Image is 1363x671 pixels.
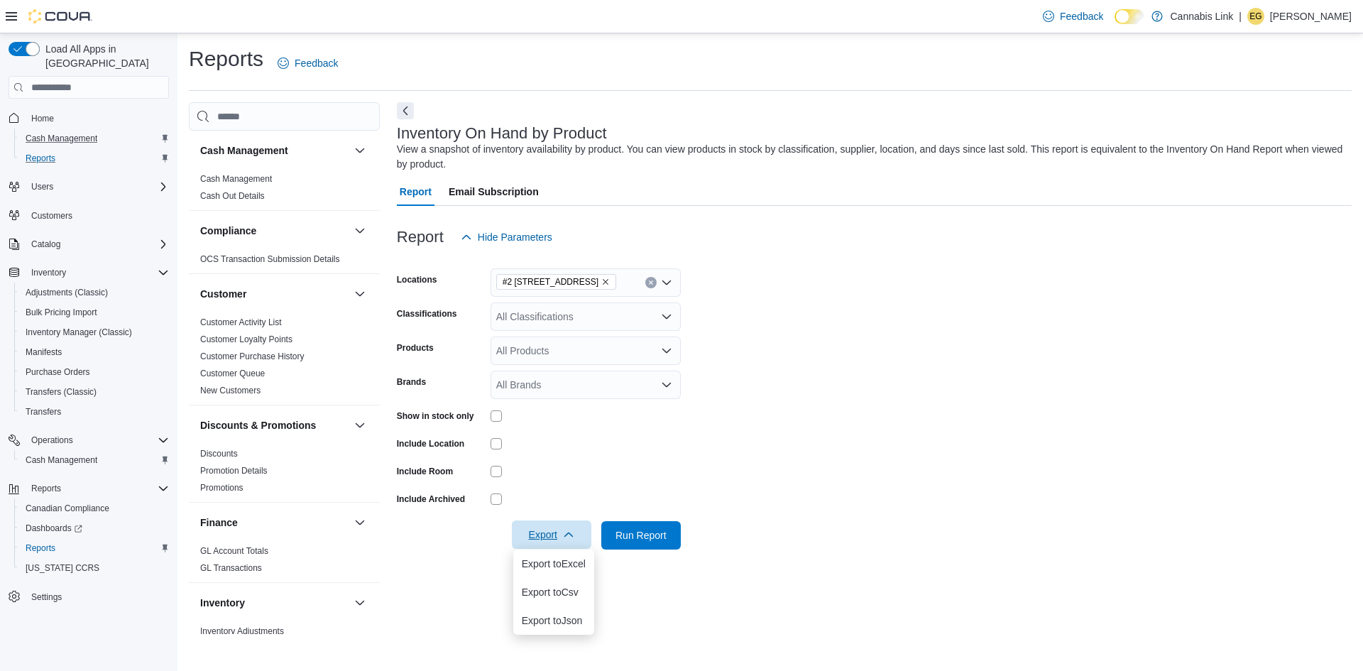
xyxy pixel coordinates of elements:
a: Manifests [20,344,67,361]
button: Hide Parameters [455,223,558,251]
span: Reports [26,153,55,164]
span: New Customers [200,385,261,396]
p: | [1239,8,1242,25]
button: Reports [3,479,175,498]
span: Manifests [20,344,169,361]
span: Home [31,113,54,124]
a: Home [26,110,60,127]
span: Feedback [1060,9,1103,23]
div: Finance [189,542,380,582]
span: Cash Management [26,454,97,466]
a: Transfers (Classic) [20,383,102,400]
span: Cash Out Details [200,190,265,202]
a: Customer Queue [200,369,265,378]
button: Users [26,178,59,195]
nav: Complex example [9,102,169,644]
span: Transfers [20,403,169,420]
span: Export to Json [522,615,586,626]
span: Purchase Orders [26,366,90,378]
span: Report [400,178,432,206]
a: Cash Management [20,130,103,147]
div: Compliance [189,251,380,273]
button: Cash Management [351,142,368,159]
button: Open list of options [661,277,672,288]
span: GL Transactions [200,562,262,574]
a: Inventory Adjustments [200,626,284,636]
button: Catalog [26,236,66,253]
label: Locations [397,274,437,285]
span: #2 [STREET_ADDRESS] [503,275,598,289]
button: Users [3,177,175,197]
button: Transfers [14,402,175,422]
span: Adjustments (Classic) [26,287,108,298]
span: Adjustments (Classic) [20,284,169,301]
span: Bulk Pricing Import [20,304,169,321]
span: Bulk Pricing Import [26,307,97,318]
span: Cash Management [200,173,272,185]
button: Inventory Manager (Classic) [14,322,175,342]
div: View a snapshot of inventory availability by product. You can view products in stock by classific... [397,142,1345,172]
a: New Customers [200,386,261,395]
span: Cash Management [20,130,169,147]
button: Export toJson [513,606,594,635]
span: Inventory Manager (Classic) [26,327,132,338]
span: Customer Queue [200,368,265,379]
button: Inventory [351,594,368,611]
span: Inventory [31,267,66,278]
a: Transfers [20,403,67,420]
button: Compliance [200,224,349,238]
a: Customer Loyalty Points [200,334,292,344]
button: Reports [14,538,175,558]
span: Cash Management [20,452,169,469]
span: Export to Csv [522,587,586,598]
span: Export [520,520,583,549]
button: Cash Management [14,129,175,148]
a: Reports [20,150,61,167]
button: Customer [351,285,368,302]
span: #2 1149 Western Rd. [496,274,616,290]
button: Open list of options [661,379,672,391]
button: Purchase Orders [14,362,175,382]
span: Canadian Compliance [26,503,109,514]
span: Dark Mode [1115,24,1115,25]
button: Export toExcel [513,550,594,578]
label: Include Archived [397,493,465,505]
span: Dashboards [20,520,169,537]
button: Cash Management [14,450,175,470]
a: Reports [20,540,61,557]
span: Settings [31,591,62,603]
a: Promotion Details [200,466,268,476]
label: Show in stock only [397,410,474,422]
button: Open list of options [661,345,672,356]
span: Operations [31,435,73,446]
label: Brands [397,376,426,388]
span: Users [26,178,169,195]
button: Inventory [26,264,72,281]
button: Canadian Compliance [14,498,175,518]
button: Inventory [200,596,349,610]
a: GL Account Totals [200,546,268,556]
p: [PERSON_NAME] [1270,8,1352,25]
div: Discounts & Promotions [189,445,380,502]
button: Next [397,102,414,119]
button: [US_STATE] CCRS [14,558,175,578]
span: Run Report [615,528,667,542]
button: Finance [200,515,349,530]
button: Reports [14,148,175,168]
h3: Inventory On Hand by Product [397,125,607,142]
span: EG [1249,8,1261,25]
span: Transfers (Classic) [26,386,97,398]
h3: Inventory [200,596,245,610]
a: Cash Management [20,452,103,469]
h1: Reports [189,45,263,73]
span: GL Account Totals [200,545,268,557]
button: Remove #2 1149 Western Rd. from selection in this group [601,278,610,286]
button: Settings [3,587,175,607]
h3: Compliance [200,224,256,238]
span: Hide Parameters [478,230,552,244]
button: Finance [351,514,368,531]
label: Include Room [397,466,453,477]
span: Dashboards [26,523,82,534]
span: Feedback [295,56,338,70]
button: Manifests [14,342,175,362]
